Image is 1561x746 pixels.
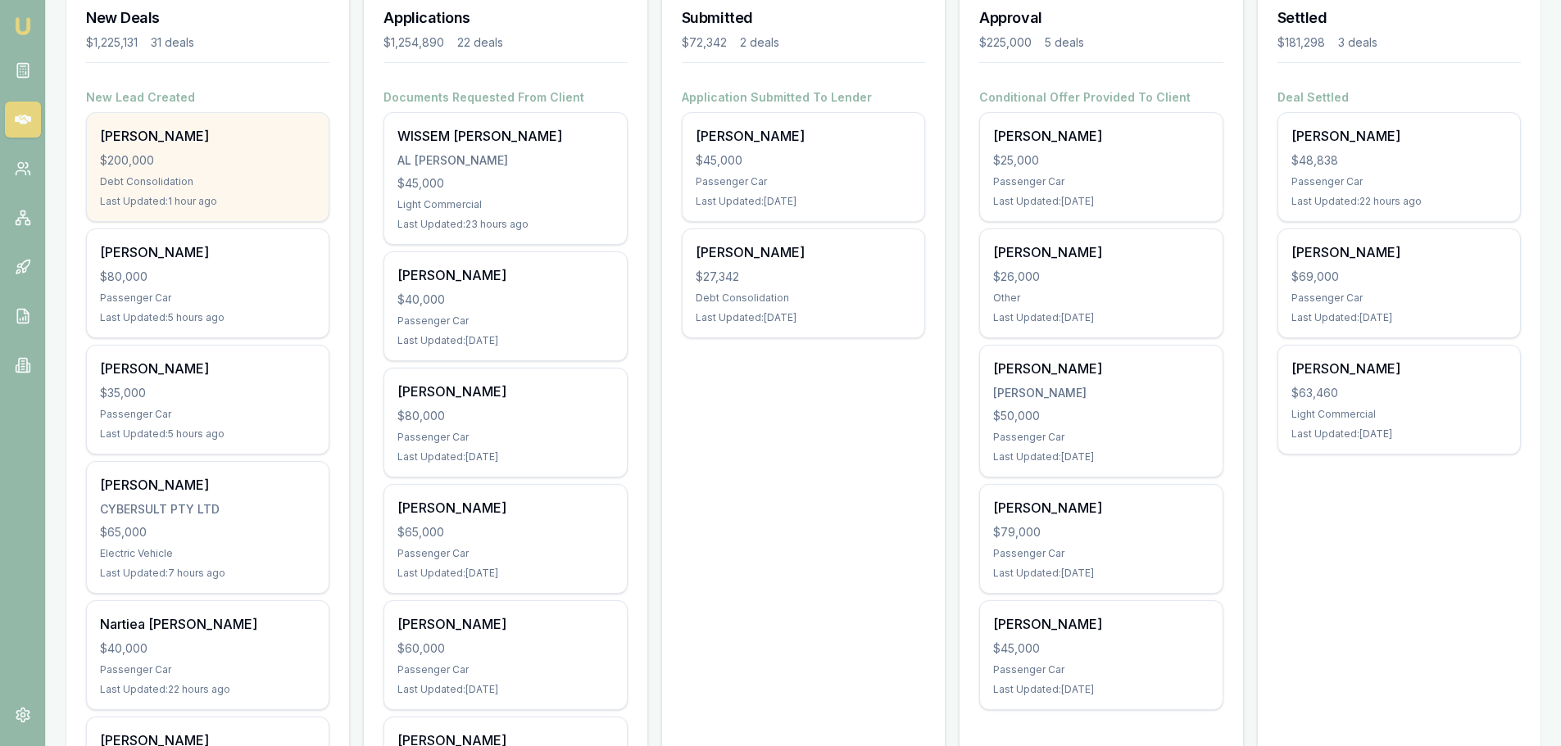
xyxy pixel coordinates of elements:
[993,498,1209,518] div: [PERSON_NAME]
[696,311,911,324] div: Last Updated: [DATE]
[696,242,911,262] div: [PERSON_NAME]
[696,126,911,146] div: [PERSON_NAME]
[1291,311,1507,324] div: Last Updated: [DATE]
[100,408,315,421] div: Passenger Car
[86,34,138,51] div: $1,225,131
[696,152,911,169] div: $45,000
[1291,175,1507,188] div: Passenger Car
[682,89,925,106] h4: Application Submitted To Lender
[100,524,315,540] div: $65,000
[397,547,613,560] div: Passenger Car
[1277,89,1521,106] h4: Deal Settled
[993,152,1209,169] div: $25,000
[397,663,613,676] div: Passenger Car
[1291,385,1507,401] div: $63,460
[1291,269,1507,285] div: $69,000
[979,7,1223,29] h3: Approval
[979,89,1223,106] h4: Conditional Offer Provided To Client
[100,683,315,696] div: Last Updated: 22 hours ago
[993,126,1209,146] div: [PERSON_NAME]
[100,385,315,401] div: $35,000
[397,450,613,463] div: Last Updated: [DATE]
[100,242,315,262] div: [PERSON_NAME]
[100,501,315,518] div: CYBERSULT PTY LTD
[993,663,1209,676] div: Passenger Car
[13,16,33,36] img: emu-icon-u.png
[993,385,1209,401] div: [PERSON_NAME]
[397,265,613,285] div: [PERSON_NAME]
[1291,126,1507,146] div: [PERSON_NAME]
[1291,152,1507,169] div: $48,838
[397,218,613,231] div: Last Updated: 23 hours ago
[1291,408,1507,421] div: Light Commercial
[100,175,315,188] div: Debt Consolidation
[100,475,315,495] div: [PERSON_NAME]
[1291,427,1507,441] div: Last Updated: [DATE]
[100,663,315,676] div: Passenger Car
[993,567,1209,580] div: Last Updated: [DATE]
[100,614,315,634] div: Nartiea [PERSON_NAME]
[397,640,613,657] div: $60,000
[993,614,1209,634] div: [PERSON_NAME]
[696,195,911,208] div: Last Updated: [DATE]
[696,175,911,188] div: Passenger Car
[740,34,779,51] div: 2 deals
[1291,292,1507,305] div: Passenger Car
[397,498,613,518] div: [PERSON_NAME]
[397,614,613,634] div: [PERSON_NAME]
[993,311,1209,324] div: Last Updated: [DATE]
[86,7,329,29] h3: New Deals
[100,427,315,441] div: Last Updated: 5 hours ago
[993,683,1209,696] div: Last Updated: [DATE]
[979,34,1032,51] div: $225,000
[397,408,613,424] div: $80,000
[1045,34,1084,51] div: 5 deals
[993,431,1209,444] div: Passenger Car
[100,547,315,560] div: Electric Vehicle
[397,524,613,540] div: $65,000
[397,567,613,580] div: Last Updated: [DATE]
[86,89,329,106] h4: New Lead Created
[397,126,613,146] div: WISSEM [PERSON_NAME]
[993,359,1209,378] div: [PERSON_NAME]
[682,34,727,51] div: $72,342
[383,89,627,106] h4: Documents Requested From Client
[397,175,613,192] div: $45,000
[993,242,1209,262] div: [PERSON_NAME]
[1338,34,1377,51] div: 3 deals
[397,198,613,211] div: Light Commercial
[993,547,1209,560] div: Passenger Car
[1277,7,1521,29] h3: Settled
[1277,34,1325,51] div: $181,298
[100,126,315,146] div: [PERSON_NAME]
[696,292,911,305] div: Debt Consolidation
[1291,195,1507,208] div: Last Updated: 22 hours ago
[100,269,315,285] div: $80,000
[993,292,1209,305] div: Other
[100,152,315,169] div: $200,000
[993,195,1209,208] div: Last Updated: [DATE]
[1291,242,1507,262] div: [PERSON_NAME]
[696,269,911,285] div: $27,342
[682,7,925,29] h3: Submitted
[993,640,1209,657] div: $45,000
[993,408,1209,424] div: $50,000
[383,34,444,51] div: $1,254,890
[100,195,315,208] div: Last Updated: 1 hour ago
[100,311,315,324] div: Last Updated: 5 hours ago
[993,450,1209,463] div: Last Updated: [DATE]
[1291,359,1507,378] div: [PERSON_NAME]
[383,7,627,29] h3: Applications
[100,292,315,305] div: Passenger Car
[397,334,613,347] div: Last Updated: [DATE]
[100,359,315,378] div: [PERSON_NAME]
[397,683,613,696] div: Last Updated: [DATE]
[151,34,194,51] div: 31 deals
[397,292,613,308] div: $40,000
[457,34,503,51] div: 22 deals
[397,152,613,169] div: AL [PERSON_NAME]
[100,640,315,657] div: $40,000
[993,269,1209,285] div: $26,000
[397,382,613,401] div: [PERSON_NAME]
[993,175,1209,188] div: Passenger Car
